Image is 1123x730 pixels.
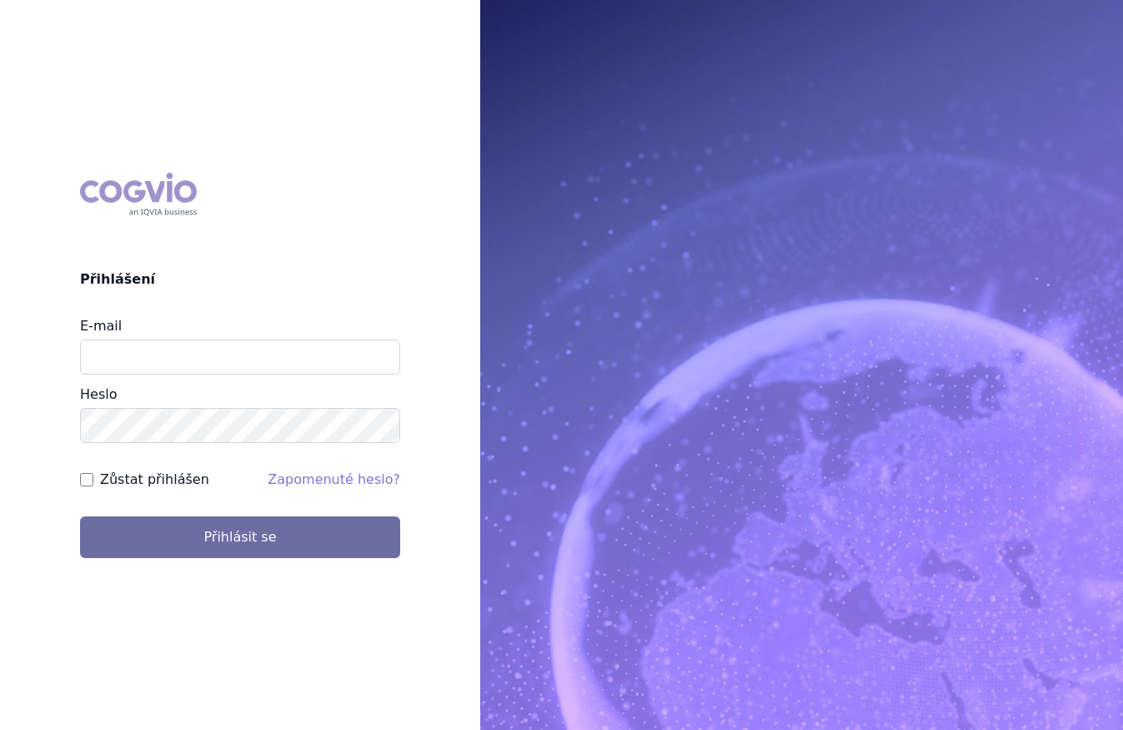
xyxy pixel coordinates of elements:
h2: Přihlášení [80,269,400,289]
label: E-mail [80,318,122,334]
div: COGVIO [80,173,197,216]
a: Zapomenuté heslo? [268,471,400,487]
label: Zůstat přihlášen [100,470,209,490]
button: Přihlásit se [80,516,400,558]
label: Heslo [80,386,117,402]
